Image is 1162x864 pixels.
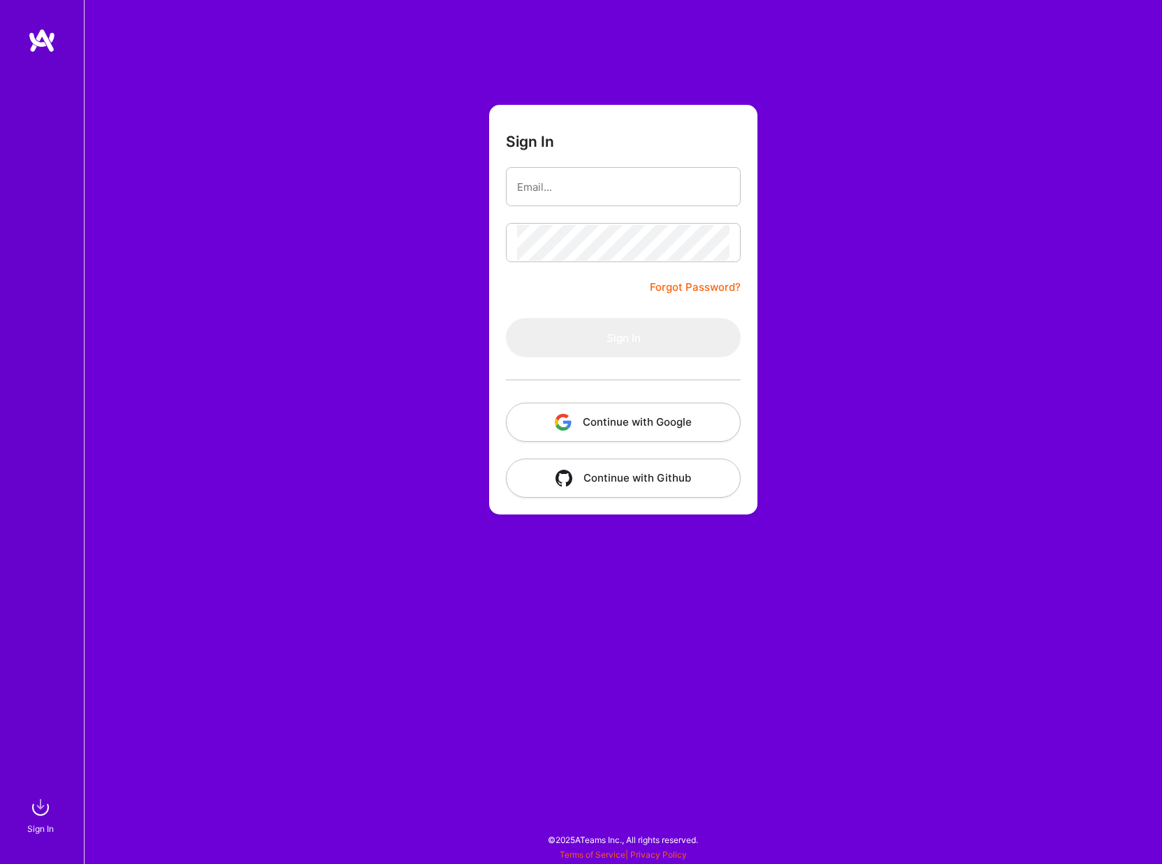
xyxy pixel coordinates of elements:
[506,403,741,442] button: Continue with Google
[506,459,741,498] button: Continue with Github
[555,470,572,487] img: icon
[29,793,55,836] a: sign inSign In
[560,849,625,860] a: Terms of Service
[84,822,1162,857] div: © 2025 ATeams Inc., All rights reserved.
[650,279,741,296] a: Forgot Password?
[560,849,687,860] span: |
[517,169,729,205] input: Email...
[630,849,687,860] a: Privacy Policy
[28,28,56,53] img: logo
[27,793,55,821] img: sign in
[506,133,554,150] h3: Sign In
[27,821,54,836] div: Sign In
[555,414,572,431] img: icon
[506,318,741,357] button: Sign In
